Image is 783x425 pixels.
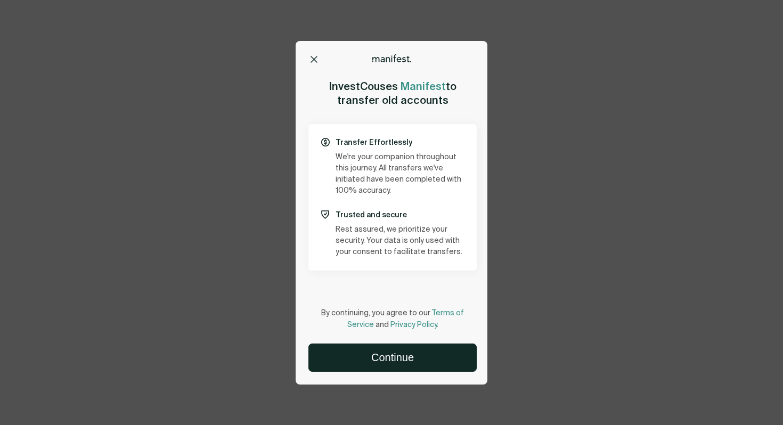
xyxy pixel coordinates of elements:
button: Continue [309,344,476,371]
p: By continuing, you agree to our and . [308,307,477,331]
span: InvestCo [329,79,374,93]
span: Manifest [401,79,446,93]
h2: uses to transfer old accounts [329,79,456,107]
a: Privacy Policy [390,321,437,329]
p: Transfer Effortlessly [336,137,464,148]
p: Trusted and secure [336,209,464,220]
p: We're your companion throughout this journey. All transfers we've initiated have been completed w... [336,152,464,197]
p: Rest assured, we prioritize your security. Your data is only used with your consent to facilitate... [336,224,464,258]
